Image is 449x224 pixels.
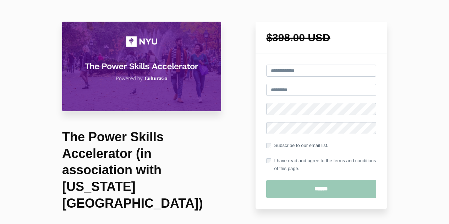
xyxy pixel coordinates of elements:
h1: $398.00 USD [266,32,376,43]
h1: The Power Skills Accelerator (in association with [US_STATE][GEOGRAPHIC_DATA]) [62,129,221,212]
label: I have read and agree to the terms and conditions of this page. [266,157,376,173]
input: I have read and agree to the terms and conditions of this page. [266,158,271,163]
input: Subscribe to our email list. [266,143,271,148]
label: Subscribe to our email list. [266,142,328,149]
img: df048d-50d-f7c-151f-a3e8a0be5b4c_Welcome_Video_Thumbnail_1_.png [62,22,221,111]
